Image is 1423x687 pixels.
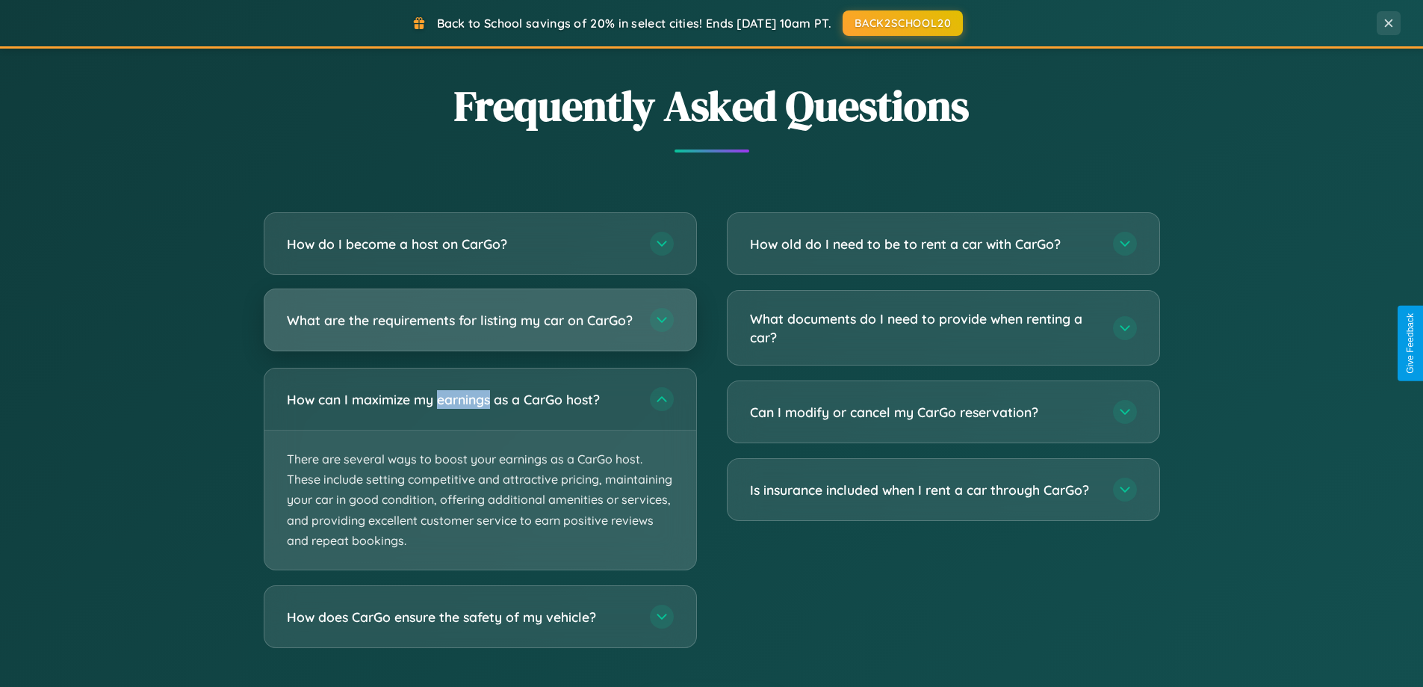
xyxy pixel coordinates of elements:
[750,403,1098,422] h3: Can I modify or cancel my CarGo reservation?
[287,311,635,330] h3: What are the requirements for listing my car on CarGo?
[264,77,1160,135] h2: Frequently Asked Questions
[1405,313,1416,374] div: Give Feedback
[264,431,696,570] p: There are several ways to boost your earnings as a CarGo host. These include setting competitive ...
[750,309,1098,346] h3: What documents do I need to provide when renting a car?
[287,390,635,409] h3: How can I maximize my earnings as a CarGo host?
[287,235,635,253] h3: How do I become a host on CarGo?
[750,235,1098,253] h3: How old do I need to be to rent a car with CarGo?
[287,608,635,626] h3: How does CarGo ensure the safety of my vehicle?
[437,16,831,31] span: Back to School savings of 20% in select cities! Ends [DATE] 10am PT.
[843,10,963,36] button: BACK2SCHOOL20
[750,481,1098,499] h3: Is insurance included when I rent a car through CarGo?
